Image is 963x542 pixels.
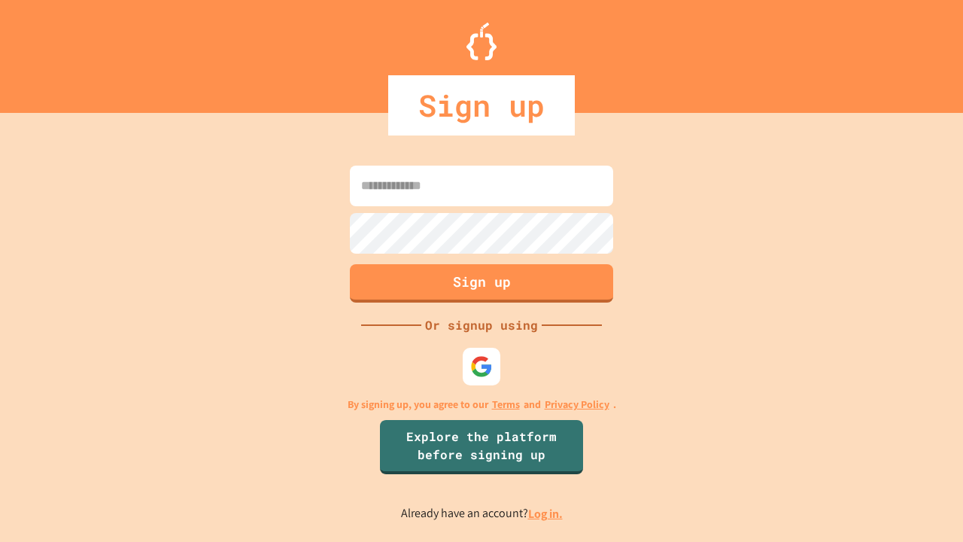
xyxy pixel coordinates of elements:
[348,397,616,413] p: By signing up, you agree to our and .
[350,264,613,303] button: Sign up
[421,316,542,334] div: Or signup using
[470,355,493,378] img: google-icon.svg
[388,75,575,135] div: Sign up
[545,397,609,413] a: Privacy Policy
[401,504,563,523] p: Already have an account?
[466,23,497,60] img: Logo.svg
[380,420,583,474] a: Explore the platform before signing up
[492,397,520,413] a: Terms
[528,506,563,522] a: Log in.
